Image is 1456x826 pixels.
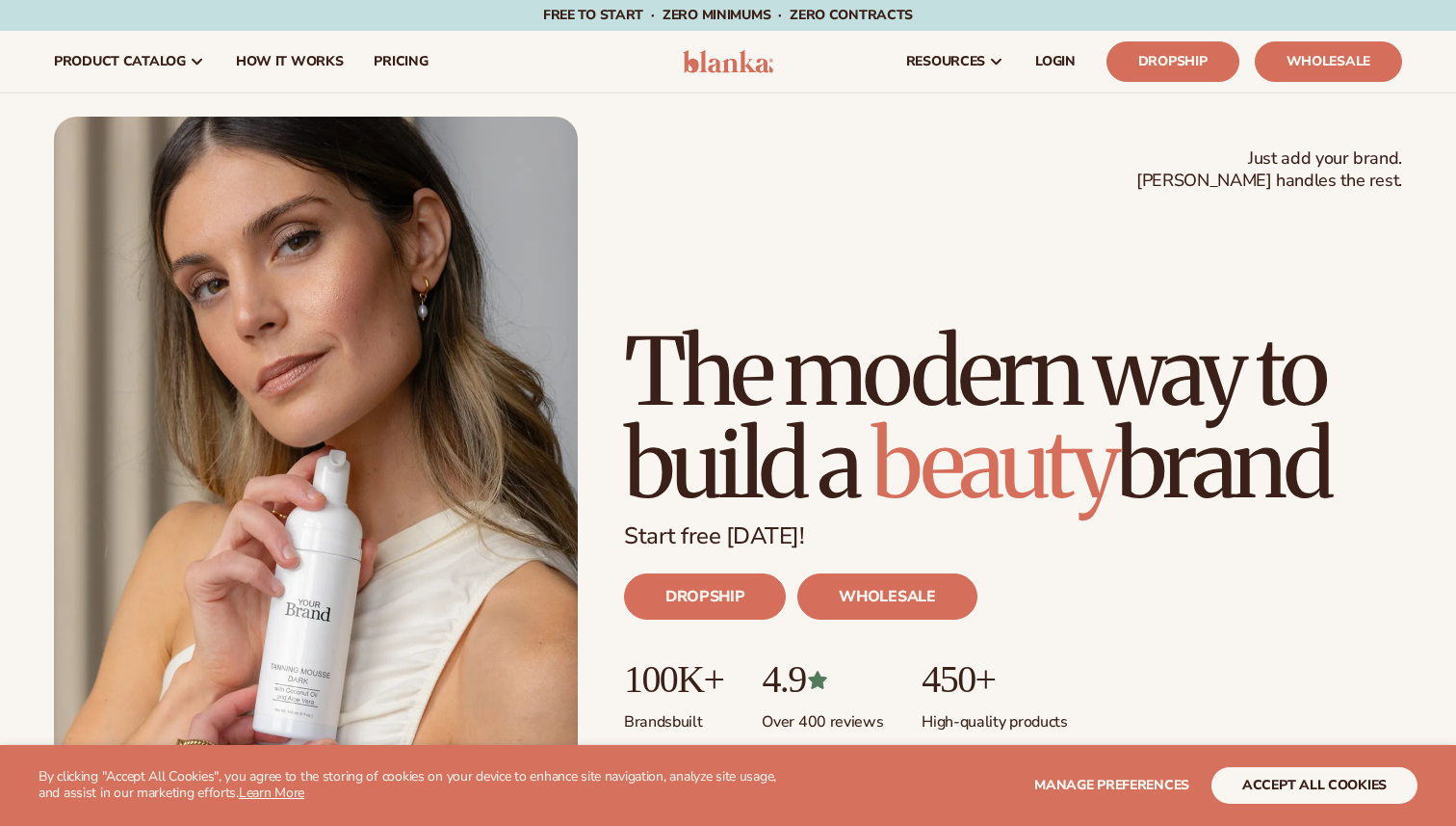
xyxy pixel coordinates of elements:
p: 100K+ [624,658,723,701]
span: product catalog [54,54,186,69]
span: How It Works [236,54,344,69]
a: resources [891,31,1020,93]
span: LOGIN [1035,54,1076,69]
button: Manage preferences [1034,767,1189,804]
span: resources [906,54,985,69]
a: LOGIN [1020,31,1091,93]
p: 4.9 [762,658,883,701]
a: Dropship [1106,41,1239,82]
a: product catalog [39,31,221,93]
img: logo [683,50,774,73]
img: Blanka hero private label beauty Female holding tanning mousse [54,117,578,778]
h1: The modern way to build a brand [624,326,1402,511]
p: By clicking "Accept All Cookies", you agree to the storing of cookies on your device to enhance s... [39,769,790,802]
a: How It Works [221,31,359,93]
span: Manage preferences [1034,776,1189,794]
a: Wholesale [1255,41,1402,82]
p: High-quality products [922,701,1067,733]
span: beauty [871,407,1116,522]
button: accept all cookies [1211,767,1417,804]
span: Just add your brand. [PERSON_NAME] handles the rest. [1136,147,1402,193]
a: DROPSHIP [624,573,786,620]
p: Brands built [624,701,723,733]
p: Start free [DATE]! [624,522,1402,550]
span: pricing [374,54,428,69]
a: pricing [358,31,443,93]
a: Learn More [239,784,304,802]
span: Free to start · ZERO minimums · ZERO contracts [543,6,913,24]
a: WHOLESALE [797,573,976,620]
p: Over 400 reviews [762,701,883,733]
p: 450+ [922,658,1067,701]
